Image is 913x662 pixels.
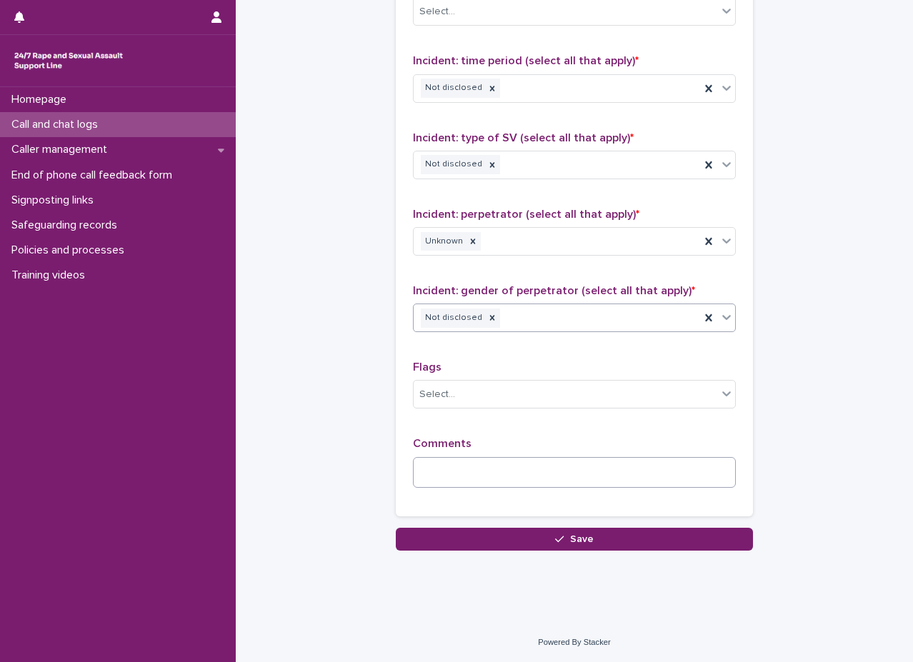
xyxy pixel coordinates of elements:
[413,361,441,373] span: Flags
[413,438,472,449] span: Comments
[6,194,105,207] p: Signposting links
[6,244,136,257] p: Policies and processes
[419,387,455,402] div: Select...
[570,534,594,544] span: Save
[6,269,96,282] p: Training videos
[6,169,184,182] p: End of phone call feedback form
[413,285,695,296] span: Incident: gender of perpetrator (select all that apply)
[6,93,78,106] p: Homepage
[421,309,484,328] div: Not disclosed
[421,155,484,174] div: Not disclosed
[419,4,455,19] div: Select...
[6,219,129,232] p: Safeguarding records
[11,46,126,75] img: rhQMoQhaT3yELyF149Cw
[6,118,109,131] p: Call and chat logs
[6,143,119,156] p: Caller management
[413,209,639,220] span: Incident: perpetrator (select all that apply)
[413,55,639,66] span: Incident: time period (select all that apply)
[421,232,465,251] div: Unknown
[396,528,753,551] button: Save
[538,638,610,646] a: Powered By Stacker
[421,79,484,98] div: Not disclosed
[413,132,634,144] span: Incident: type of SV (select all that apply)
